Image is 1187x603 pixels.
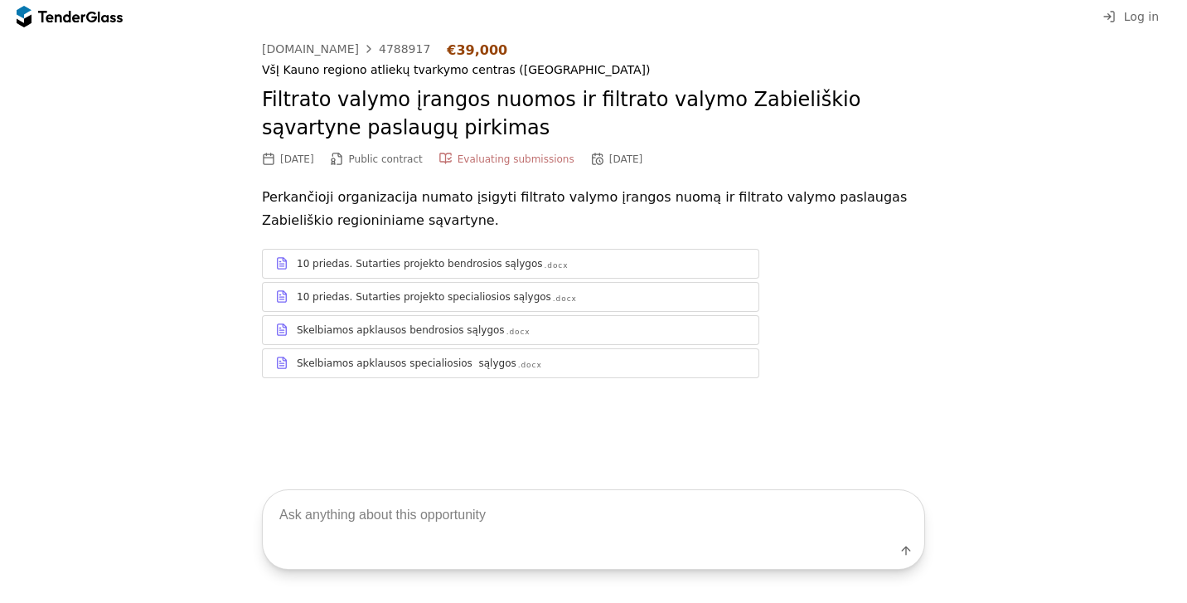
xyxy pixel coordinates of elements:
[262,42,430,56] a: [DOMAIN_NAME]4788917
[297,290,551,304] div: 10 priedas. Sutarties projekto specialiosios sąlygos
[609,153,643,165] div: [DATE]
[262,186,925,232] p: Perkančioji organizacija numato įsigyti filtrato valymo įrangos nuomą ir filtrato valymo paslauga...
[262,348,759,378] a: Skelbiamos apklausos specialiosios sąlygos.docx
[262,86,925,142] h2: Filtrato valymo įrangos nuomos ir filtrato valymo Zabieliškio sąvartyne paslaugų pirkimas
[1124,10,1159,23] span: Log in
[262,282,759,312] a: 10 priedas. Sutarties projekto specialiosios sąlygos.docx
[379,43,430,55] div: 4788917
[297,257,543,270] div: 10 priedas. Sutarties projekto bendrosios sąlygos
[262,63,925,77] div: VšĮ Kauno regiono atliekų tvarkymo centras ([GEOGRAPHIC_DATA])
[349,153,423,165] span: Public contract
[518,360,542,371] div: .docx
[280,153,314,165] div: [DATE]
[545,260,569,271] div: .docx
[506,327,531,338] div: .docx
[262,249,759,279] a: 10 priedas. Sutarties projekto bendrosios sąlygos.docx
[447,42,507,58] div: €39,000
[458,153,574,165] span: Evaluating submissions
[262,315,759,345] a: Skelbiamos apklausos bendrosios sąlygos.docx
[262,43,359,55] div: [DOMAIN_NAME]
[297,323,505,337] div: Skelbiamos apklausos bendrosios sąlygos
[1097,7,1164,27] button: Log in
[553,294,577,304] div: .docx
[297,357,516,370] div: Skelbiamos apklausos specialiosios sąlygos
